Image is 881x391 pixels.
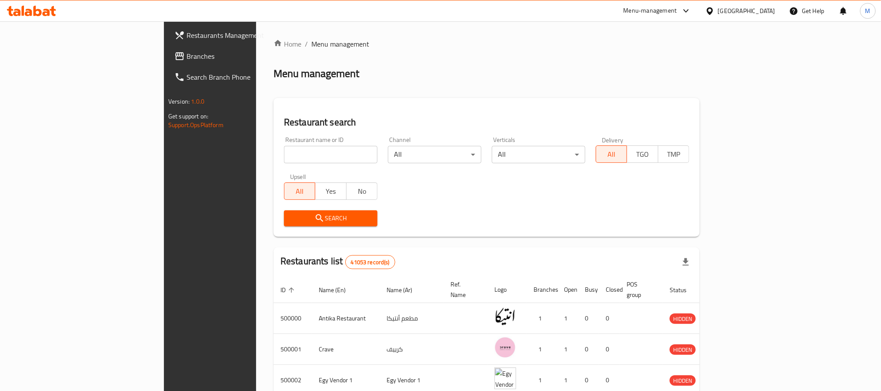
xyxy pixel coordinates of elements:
[624,6,677,16] div: Menu-management
[312,334,380,365] td: Crave
[290,174,306,180] label: Upsell
[191,96,204,107] span: 1.0.0
[284,210,377,226] button: Search
[346,258,395,266] span: 41053 record(s)
[388,146,481,163] div: All
[578,276,599,303] th: Busy
[494,306,516,327] img: Antika Restaurant
[312,303,380,334] td: Antika Restaurant
[487,276,527,303] th: Logo
[578,303,599,334] td: 0
[494,337,516,358] img: Crave
[168,111,208,122] span: Get support on:
[670,314,696,324] span: HIDDEN
[675,252,696,273] div: Export file
[599,334,620,365] td: 0
[627,279,652,300] span: POS group
[380,334,444,365] td: كرييف
[662,148,686,161] span: TMP
[187,51,304,61] span: Branches
[670,376,696,386] span: HIDDEN
[557,276,578,303] th: Open
[284,116,689,129] h2: Restaurant search
[494,367,516,389] img: Egy Vendor 1
[274,39,700,49] nav: breadcrumb
[670,313,696,324] div: HIDDEN
[670,285,698,295] span: Status
[599,303,620,334] td: 0
[187,30,304,40] span: Restaurants Management
[319,285,357,295] span: Name (En)
[187,72,304,82] span: Search Branch Phone
[670,345,696,355] span: HIDDEN
[599,276,620,303] th: Closed
[492,146,585,163] div: All
[451,279,477,300] span: Ref. Name
[167,25,311,46] a: Restaurants Management
[557,303,578,334] td: 1
[284,146,377,163] input: Search for restaurant name or ID..
[274,67,359,81] h2: Menu management
[168,119,224,131] a: Support.OpsPlatform
[311,39,369,49] span: Menu management
[718,6,775,16] div: [GEOGRAPHIC_DATA]
[280,255,395,269] h2: Restaurants list
[380,303,444,334] td: مطعم أنتيكا
[280,285,297,295] span: ID
[600,148,624,161] span: All
[350,185,374,198] span: No
[345,255,395,269] div: Total records count
[527,334,557,365] td: 1
[527,303,557,334] td: 1
[167,46,311,67] a: Branches
[346,182,377,200] button: No
[284,182,315,200] button: All
[288,185,312,198] span: All
[168,96,190,107] span: Version:
[596,145,627,163] button: All
[627,145,658,163] button: TGO
[291,213,370,224] span: Search
[578,334,599,365] td: 0
[319,185,343,198] span: Yes
[387,285,424,295] span: Name (Ar)
[658,145,689,163] button: TMP
[167,67,311,88] a: Search Branch Phone
[631,148,654,161] span: TGO
[527,276,557,303] th: Branches
[557,334,578,365] td: 1
[602,137,624,143] label: Delivery
[865,6,871,16] span: M
[315,182,346,200] button: Yes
